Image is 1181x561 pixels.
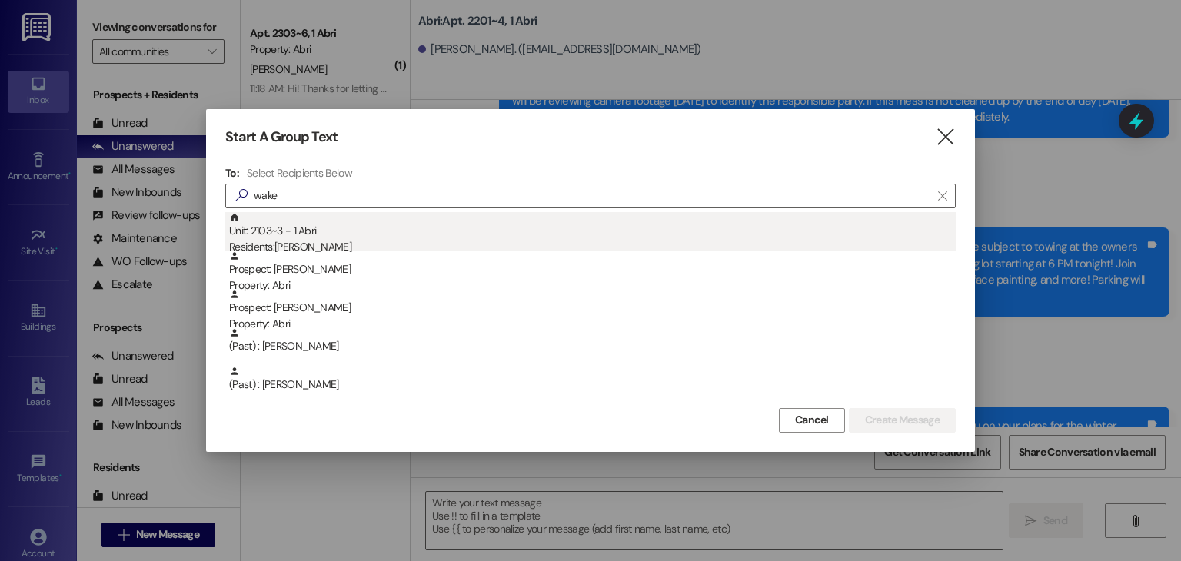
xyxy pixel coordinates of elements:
[229,212,956,256] div: Unit: 2103~3 - 1 Abri
[229,277,956,294] div: Property: Abri
[795,412,829,428] span: Cancel
[938,190,946,202] i: 
[865,412,940,428] span: Create Message
[225,327,956,366] div: (Past) : [PERSON_NAME]
[225,289,956,327] div: Prospect: [PERSON_NAME]Property: Abri
[779,408,845,433] button: Cancel
[229,316,956,332] div: Property: Abri
[225,251,956,289] div: Prospect: [PERSON_NAME]Property: Abri
[229,327,956,354] div: (Past) : [PERSON_NAME]
[229,188,254,204] i: 
[225,366,956,404] div: (Past) : [PERSON_NAME]
[225,166,239,180] h3: To:
[254,185,930,207] input: Search for any contact or apartment
[225,212,956,251] div: Unit: 2103~3 - 1 AbriResidents:[PERSON_NAME]
[849,408,956,433] button: Create Message
[229,366,956,393] div: (Past) : [PERSON_NAME]
[935,129,956,145] i: 
[229,251,956,294] div: Prospect: [PERSON_NAME]
[247,166,352,180] h4: Select Recipients Below
[229,289,956,333] div: Prospect: [PERSON_NAME]
[225,128,338,146] h3: Start A Group Text
[930,184,955,207] button: Clear text
[229,239,956,255] div: Residents: [PERSON_NAME]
